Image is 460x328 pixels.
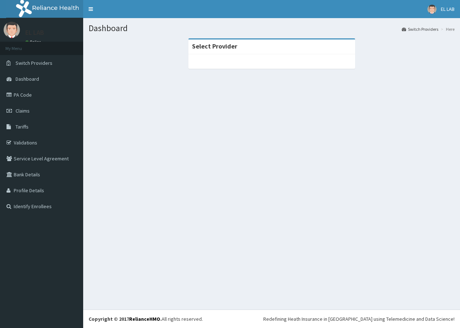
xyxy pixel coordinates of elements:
footer: All rights reserved. [83,310,460,328]
span: EL LAB [441,6,455,12]
img: User Image [4,22,20,38]
li: Here [439,26,455,32]
span: Tariffs [16,123,29,130]
a: Switch Providers [402,26,438,32]
strong: Select Provider [192,42,237,50]
span: Claims [16,108,30,114]
span: Switch Providers [16,60,52,66]
span: Dashboard [16,76,39,82]
a: Online [25,39,43,45]
strong: Copyright © 2017 . [89,316,162,322]
a: RelianceHMO [129,316,160,322]
p: EL LAB [25,29,44,36]
img: User Image [427,5,436,14]
div: Redefining Heath Insurance in [GEOGRAPHIC_DATA] using Telemedicine and Data Science! [263,315,455,323]
h1: Dashboard [89,24,455,33]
